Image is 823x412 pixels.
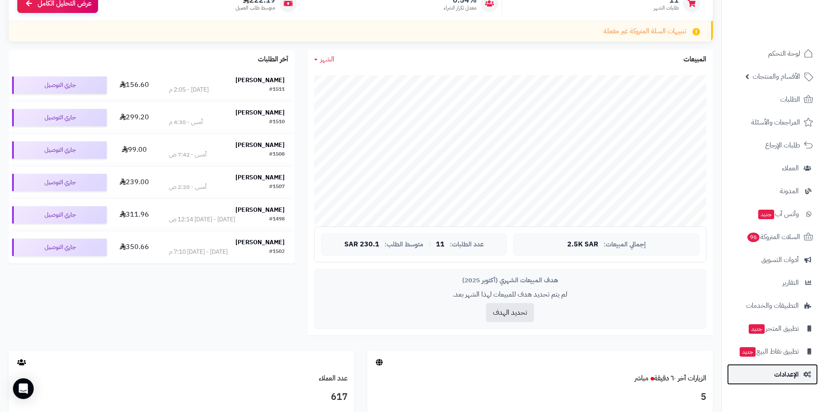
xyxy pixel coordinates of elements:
[727,158,818,179] a: العملاء
[235,108,285,117] strong: [PERSON_NAME]
[654,4,679,12] span: طلبات الشهر
[604,241,646,248] span: إجمالي المبيعات:
[110,166,159,198] td: 239.00
[780,93,800,105] span: الطلبات
[321,276,699,285] div: هدف المبيعات الشهري (أكتوبر 2025)
[727,43,818,64] a: لوحة التحكم
[429,241,431,248] span: |
[12,141,107,159] div: جاري التوصيل
[757,208,799,220] span: وآتس آب
[635,373,706,383] a: الزيارات آخر ٦٠ دقيقةمباشر
[683,56,706,64] h3: المبيعات
[169,150,207,159] div: أمس - 7:42 ص
[727,295,818,316] a: التطبيقات والخدمات
[727,181,818,201] a: المدونة
[235,173,285,182] strong: [PERSON_NAME]
[761,254,799,266] span: أدوات التسويق
[567,241,598,249] span: 2.5K SAR
[12,77,107,94] div: جاري التوصيل
[486,303,534,322] button: تحديد الهدف
[169,183,207,192] div: أمس - 2:20 ص
[384,241,423,248] span: متوسط الطلب:
[727,249,818,270] a: أدوات التسويق
[235,4,275,12] span: متوسط طلب العميل
[436,241,445,249] span: 11
[269,248,285,256] div: #1502
[749,324,765,334] span: جديد
[169,118,203,127] div: أمس - 4:30 م
[747,233,759,242] span: 96
[110,231,159,263] td: 350.66
[758,210,774,219] span: جديد
[740,347,756,357] span: جديد
[269,183,285,192] div: #1507
[727,318,818,339] a: تطبيق المتجرجديد
[344,241,379,249] span: 230.1 SAR
[110,199,159,231] td: 311.96
[748,323,799,335] span: تطبيق المتجر
[235,238,285,247] strong: [PERSON_NAME]
[727,227,818,247] a: السلات المتروكة96
[727,112,818,133] a: المراجعات والأسئلة
[110,134,159,166] td: 99.00
[110,69,159,101] td: 156.60
[169,215,235,224] div: [DATE] - [DATE] 12:14 ص
[320,54,334,64] span: الشهر
[765,139,800,151] span: طلبات الإرجاع
[314,54,334,64] a: الشهر
[780,185,799,197] span: المدونة
[727,341,818,362] a: تطبيق نقاط البيعجديد
[12,174,107,191] div: جاري التوصيل
[727,89,818,110] a: الطلبات
[258,56,288,64] h3: آخر الطلبات
[13,378,34,399] div: Open Intercom Messenger
[747,231,800,243] span: السلات المتروكة
[269,118,285,127] div: #1510
[782,162,799,174] span: العملاء
[321,290,699,300] p: لم يتم تحديد هدف للمبيعات لهذا الشهر بعد.
[169,86,209,94] div: [DATE] - 2:05 م
[751,116,800,128] span: المراجعات والأسئلة
[269,86,285,94] div: #1511
[15,390,348,405] h3: 617
[12,109,107,126] div: جاري التوصيل
[235,141,285,150] strong: [PERSON_NAME]
[635,373,648,383] small: مباشر
[764,6,815,25] img: logo-2.png
[774,368,799,380] span: الإعدادات
[727,204,818,224] a: وآتس آبجديد
[746,300,799,312] span: التطبيقات والخدمات
[235,76,285,85] strong: [PERSON_NAME]
[110,102,159,134] td: 299.20
[727,364,818,385] a: الإعدادات
[782,277,799,289] span: التقارير
[269,215,285,224] div: #1498
[727,135,818,156] a: طلبات الإرجاع
[269,150,285,159] div: #1508
[235,205,285,214] strong: [PERSON_NAME]
[727,272,818,293] a: التقارير
[768,48,800,60] span: لوحة التحكم
[374,390,706,405] h3: 5
[604,26,686,36] span: تنبيهات السلة المتروكة غير مفعلة
[12,206,107,224] div: جاري التوصيل
[444,4,477,12] span: معدل تكرار الشراء
[169,248,228,256] div: [DATE] - [DATE] 7:10 م
[12,239,107,256] div: جاري التوصيل
[319,373,348,383] a: عدد العملاء
[450,241,484,248] span: عدد الطلبات:
[753,70,800,83] span: الأقسام والمنتجات
[739,345,799,358] span: تطبيق نقاط البيع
